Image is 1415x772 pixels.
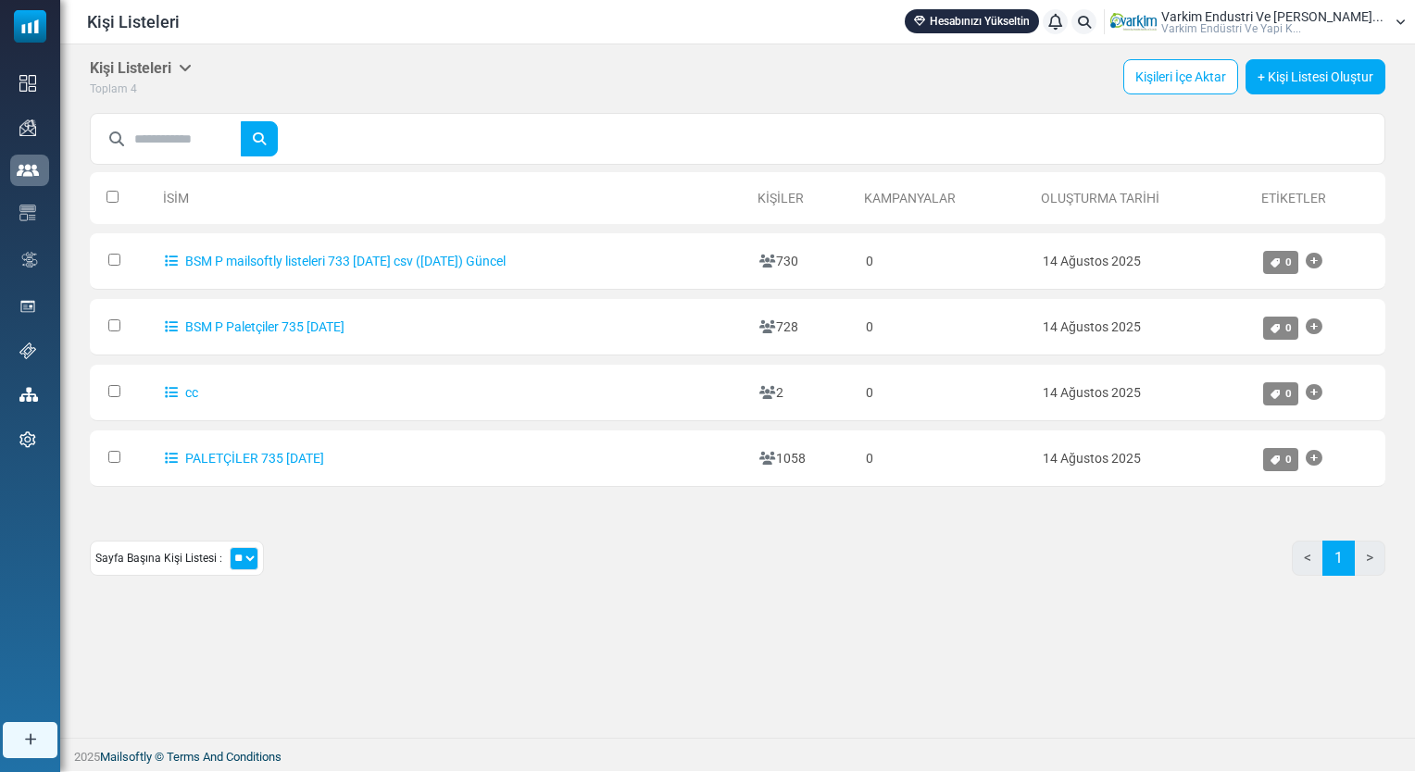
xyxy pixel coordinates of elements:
a: Kampanyalar [864,191,956,205]
td: 730 [750,233,858,290]
td: 2 [750,365,858,421]
span: Kişi Listeleri [87,9,180,34]
img: dashboard-icon.svg [19,75,36,92]
img: landing_pages.svg [19,298,36,315]
a: Etiket Ekle [1306,440,1322,477]
a: 1 [1322,541,1355,576]
a: Oluşturma Tarihi [1041,191,1159,205]
nav: Page [1292,541,1385,591]
a: cc [165,385,198,400]
img: campaigns-icon.png [19,119,36,136]
td: 728 [750,299,858,355]
td: 0 [857,365,1033,421]
a: Kişiler [758,191,804,205]
a: + Kişi Listesi Oluştur [1246,59,1385,94]
td: 1058 [750,430,858,487]
img: workflow.svg [19,249,40,270]
a: 0 [1263,251,1298,274]
span: 0 [1285,453,1292,466]
a: User Logo Varkim Endustri Ve [PERSON_NAME]... Varki̇m Endüstri̇ Ve Yapi K... [1110,8,1406,36]
td: 14 Ağustos 2025 [1033,365,1254,421]
a: Kişileri İçe Aktar [1123,59,1238,94]
a: PALETÇİLER 735 [DATE] [165,451,324,466]
h5: Kişi Listeleri [90,59,192,77]
span: Varki̇m Endüstri̇ Ve Yapi K... [1161,23,1301,34]
span: 4 [131,82,137,95]
img: User Logo [1110,8,1157,36]
a: 0 [1263,382,1298,405]
a: Hesabınızı Yükseltin [905,9,1039,33]
img: mailsoftly_icon_blue_white.svg [14,10,46,43]
span: Sayfa Başına Kişi Listesi : [95,550,222,567]
span: 0 [1285,387,1292,400]
span: Varkim Endustri Ve [PERSON_NAME]... [1161,10,1384,23]
img: support-icon.svg [19,342,36,359]
a: Etiket Ekle [1306,374,1322,411]
td: 14 Ağustos 2025 [1033,299,1254,355]
a: BSM P Paletçiler 735 [DATE] [165,319,344,334]
a: BSM P mailsoftly listeleri 733 [DATE] csv ([DATE]) Güncel [165,254,506,268]
span: Toplam [90,82,128,95]
a: 0 [1263,317,1298,340]
img: email-templates-icon.svg [19,205,36,221]
a: Mailsoftly © [100,750,164,764]
img: settings-icon.svg [19,431,36,448]
td: 14 Ağustos 2025 [1033,233,1254,290]
footer: 2025 [60,738,1415,771]
span: 0 [1285,255,1292,268]
td: 0 [857,430,1033,487]
a: 0 [1263,448,1298,471]
img: contacts-icon-active.svg [17,164,39,177]
td: 0 [857,233,1033,290]
span: 0 [1285,321,1292,334]
a: Etiket Ekle [1306,308,1322,345]
span: translation missing: tr.layouts.footer.terms_and_conditions [167,750,282,764]
a: Etiketler [1261,191,1326,205]
a: Terms And Conditions [167,750,282,764]
a: Etiket Ekle [1306,243,1322,280]
td: 0 [857,299,1033,355]
a: İsim [163,191,189,205]
td: 14 Ağustos 2025 [1033,430,1254,487]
